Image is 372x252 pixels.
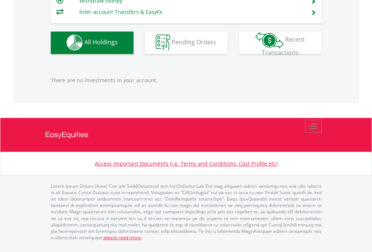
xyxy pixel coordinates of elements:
span: All Holdings [84,38,118,46]
img: holdings-wht.png [67,35,83,51]
p: There are no investments in your account. [51,77,322,84]
img: transactions-zar-wht.png [255,32,284,48]
button: Pending Orders [145,32,228,54]
button: Recent Transactions [239,32,322,54]
button: All Holdings [51,32,134,54]
a: Access Important Documents (i.e. Terms and Conditions, Cost Profile etc) [95,160,278,167]
img: pending_instructions-wht.png [156,35,170,51]
a: EasyEquities [45,118,327,152]
a: please read more: [103,234,142,241]
p: Lorem Ipsum Dolors (Ame) Con a/e SeddOeiusmod tem InciDiduntut Lab Etd mag aliquaen admin veniamq... [51,183,322,241]
td: Inter-account Transfers & EasyFx [79,6,302,18]
span: Recent Transactions [262,35,305,57]
span: Pending Orders [172,38,216,46]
